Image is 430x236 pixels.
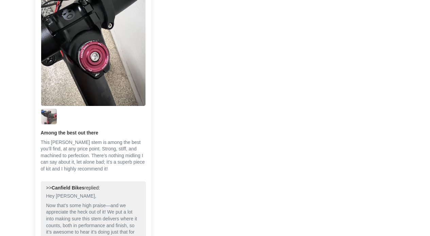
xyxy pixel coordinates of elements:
[41,108,57,125] a: Link to user picture 2
[41,130,146,137] b: Among the best out there
[46,193,140,200] p: Hey [PERSON_NAME],
[41,139,146,173] p: This [PERSON_NAME] stem is among the best you’ll find, at any price point. Strong, stiff, and mac...
[52,185,84,190] b: Canfield Bikes
[46,185,140,192] div: >> replied:
[41,109,57,124] img: User picture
